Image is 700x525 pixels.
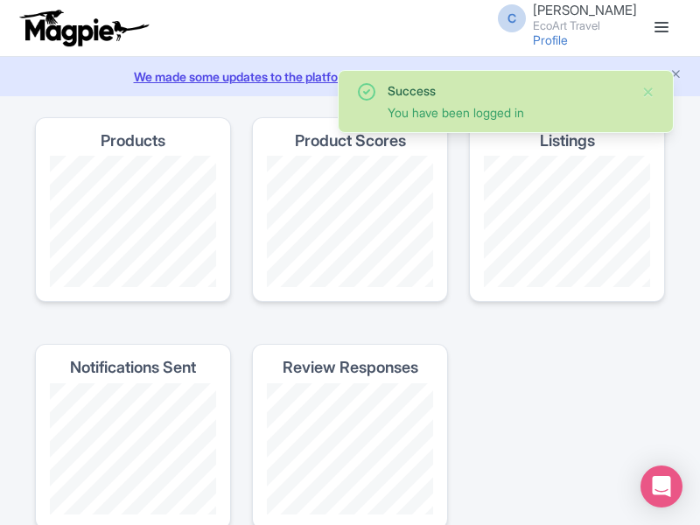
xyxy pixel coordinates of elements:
h4: Product Scores [295,132,406,150]
h4: Review Responses [283,359,418,376]
h4: Products [101,132,165,150]
h4: Notifications Sent [70,359,196,376]
small: EcoArt Travel [533,20,637,31]
div: You have been logged in [388,103,627,122]
div: Success [388,81,627,100]
a: We made some updates to the platform. Read more about the new layout [10,67,689,86]
a: Profile [533,32,568,47]
h4: Listings [540,132,595,150]
span: [PERSON_NAME] [533,2,637,18]
span: C [498,4,526,32]
div: Open Intercom Messenger [640,465,682,507]
a: C [PERSON_NAME] EcoArt Travel [487,3,637,31]
img: logo-ab69f6fb50320c5b225c76a69d11143b.png [16,9,151,47]
button: Close [641,81,655,102]
button: Close announcement [669,66,682,86]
